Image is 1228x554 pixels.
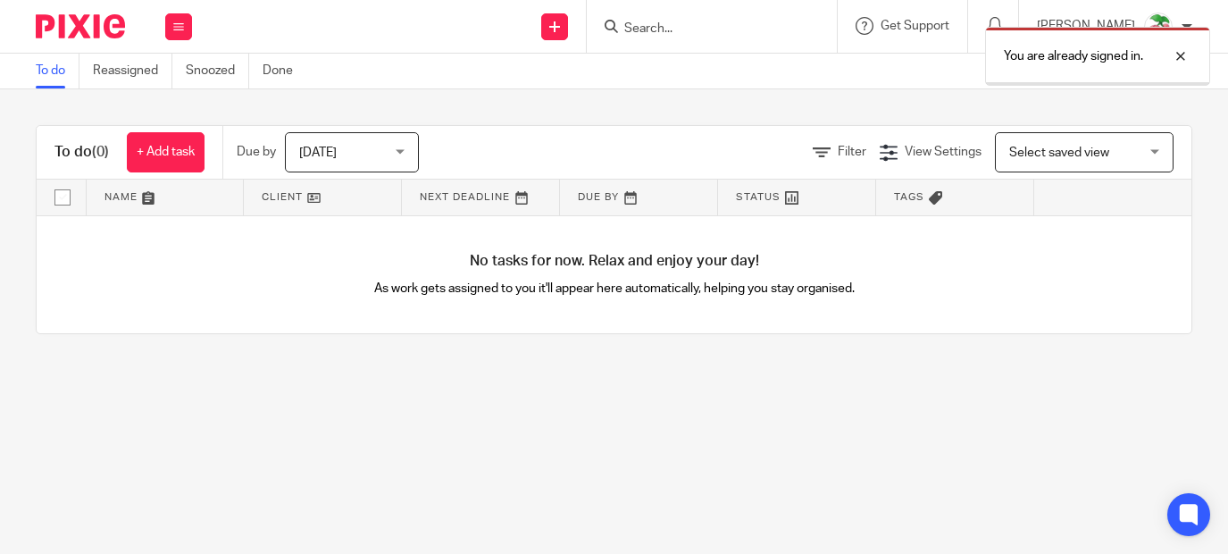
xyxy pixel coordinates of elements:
[37,252,1191,271] h4: No tasks for now. Relax and enjoy your day!
[36,54,79,88] a: To do
[325,280,903,298] p: As work gets assigned to you it'll appear here automatically, helping you stay organised.
[127,132,205,172] a: + Add task
[186,54,249,88] a: Snoozed
[237,143,276,161] p: Due by
[1004,47,1143,65] p: You are already signed in.
[1144,13,1173,41] img: Cherubi-Pokemon-PNG-Isolated-HD.png
[838,146,866,158] span: Filter
[263,54,306,88] a: Done
[299,147,337,159] span: [DATE]
[93,54,172,88] a: Reassigned
[894,192,924,202] span: Tags
[905,146,982,158] span: View Settings
[92,145,109,159] span: (0)
[1009,147,1109,159] span: Select saved view
[36,14,125,38] img: Pixie
[54,143,109,162] h1: To do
